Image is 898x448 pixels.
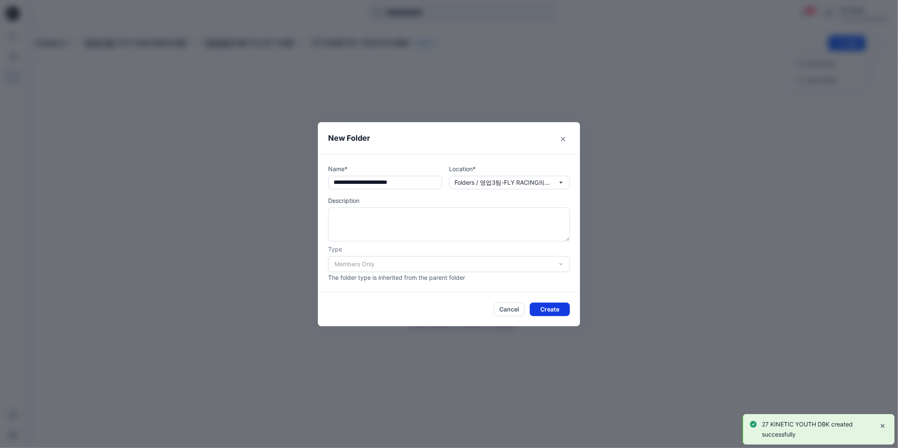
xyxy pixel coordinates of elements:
[328,273,570,282] p: The folder type is inherited from the parent folder
[318,122,580,154] header: New Folder
[556,132,570,146] button: Close
[449,164,570,173] p: Location*
[530,303,570,316] button: Create
[454,178,552,187] p: Folders / 영업3팀-FLY RACING의류 / 영업팀리뷰 FLY27 의류 / 27 KINETIC YOUTH DBK
[494,303,525,316] button: Cancel
[739,411,898,448] div: Notifications-bottom-right
[762,419,873,440] p: 27 KINETIC YOUTH DBK created successfully
[328,245,570,254] p: Type
[449,176,570,189] button: Folders / 영업3팀-FLY RACING의류 / 영업팀리뷰 FLY27 의류 / 27 KINETIC YOUTH DBK
[328,164,442,173] p: Name*
[328,196,570,205] p: Description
